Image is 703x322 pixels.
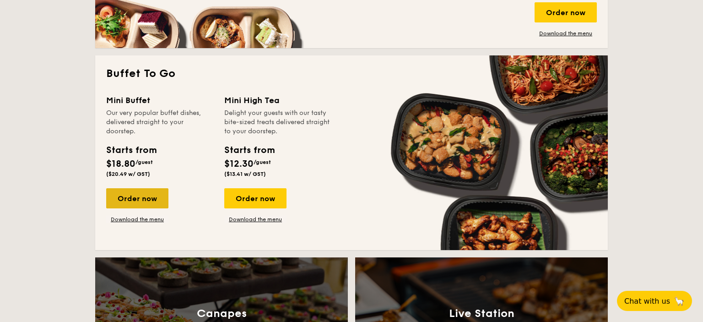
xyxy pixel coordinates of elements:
[224,109,331,136] div: Delight your guests with our tasty bite-sized treats delivered straight to your doorstep.
[106,109,213,136] div: Our very popular buffet dishes, delivered straight to your doorstep.
[106,66,597,81] h2: Buffet To Go
[535,30,597,37] a: Download the menu
[106,171,150,177] span: ($20.49 w/ GST)
[106,158,135,169] span: $18.80
[224,158,254,169] span: $12.30
[449,307,514,320] h3: Live Station
[224,216,287,223] a: Download the menu
[135,159,153,165] span: /guest
[674,296,685,306] span: 🦙
[224,94,331,107] div: Mini High Tea
[535,2,597,22] div: Order now
[106,94,213,107] div: Mini Buffet
[617,291,692,311] button: Chat with us🦙
[224,171,266,177] span: ($13.41 w/ GST)
[254,159,271,165] span: /guest
[624,297,670,306] span: Chat with us
[224,188,287,208] div: Order now
[224,143,274,157] div: Starts from
[106,216,168,223] a: Download the menu
[197,307,247,320] h3: Canapes
[106,188,168,208] div: Order now
[106,143,156,157] div: Starts from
